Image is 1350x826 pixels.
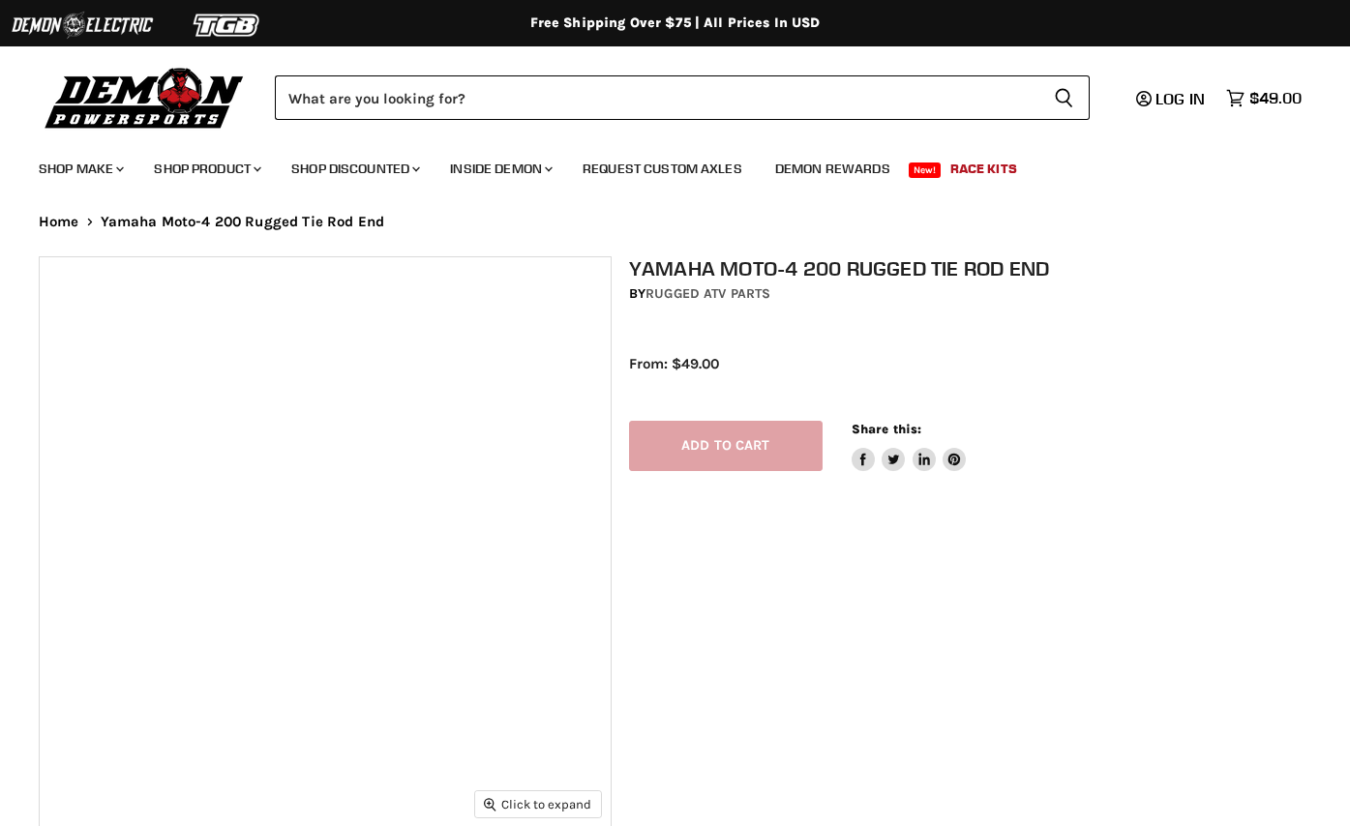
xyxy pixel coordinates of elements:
a: Rugged ATV Parts [645,285,770,302]
a: Shop Make [24,149,135,189]
a: Race Kits [936,149,1032,189]
form: Product [275,75,1090,120]
a: Demon Rewards [761,149,905,189]
span: Yamaha Moto-4 200 Rugged Tie Rod End [101,214,384,230]
img: Demon Electric Logo 2 [10,7,155,44]
span: New! [909,162,942,178]
span: Share this: [852,422,921,436]
img: Demon Powersports [39,63,251,132]
div: by [629,283,1329,305]
span: $49.00 [1249,89,1302,107]
a: Shop Discounted [277,149,432,189]
button: Search [1038,75,1090,120]
aside: Share this: [852,421,967,472]
a: Shop Product [139,149,273,189]
a: Home [39,214,79,230]
a: Request Custom Axles [568,149,757,189]
a: $49.00 [1216,84,1311,112]
span: Log in [1155,89,1205,108]
a: Inside Demon [435,149,564,189]
h1: Yamaha Moto-4 200 Rugged Tie Rod End [629,256,1329,280]
span: Click to expand [484,797,591,811]
img: TGB Logo 2 [155,7,300,44]
span: From: $49.00 [629,355,719,372]
ul: Main menu [24,141,1297,189]
input: Search [275,75,1038,120]
button: Click to expand [475,791,601,817]
a: Log in [1127,90,1216,107]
